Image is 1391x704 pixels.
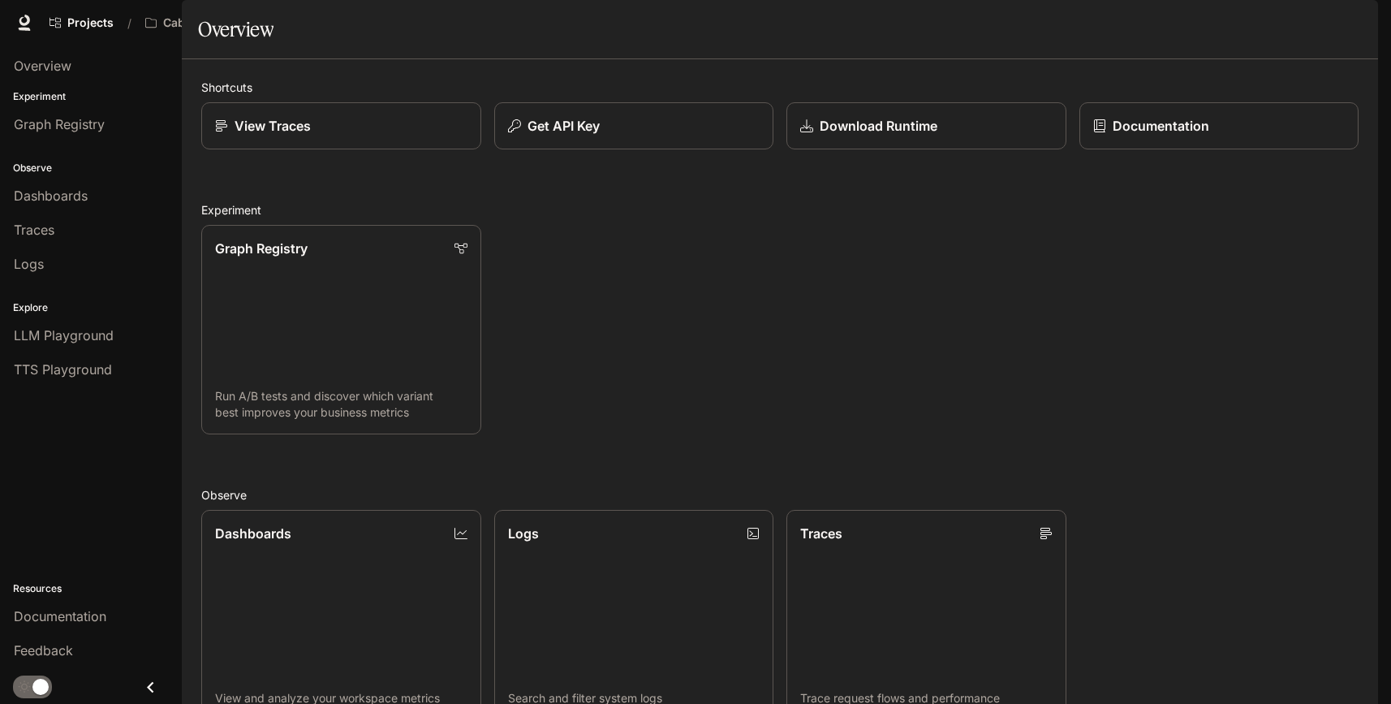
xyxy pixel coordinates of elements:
p: Dashboards [215,524,291,543]
p: View Traces [235,116,311,136]
span: Projects [67,16,114,30]
p: Documentation [1113,116,1209,136]
p: Get API Key [528,116,600,136]
h1: Overview [198,13,273,45]
a: Graph RegistryRun A/B tests and discover which variant best improves your business metrics [201,225,481,434]
a: Go to projects [42,6,121,39]
p: Traces [800,524,842,543]
p: Graph Registry [215,239,308,258]
p: Logs [508,524,539,543]
p: Cabo Pen Pals [163,16,243,30]
h2: Shortcuts [201,79,1359,96]
button: Get API Key [494,102,774,149]
a: View Traces [201,102,481,149]
h2: Observe [201,486,1359,503]
a: Documentation [1079,102,1359,149]
h2: Experiment [201,201,1359,218]
button: All workspaces [138,6,269,39]
p: Run A/B tests and discover which variant best improves your business metrics [215,388,467,421]
a: Download Runtime [786,102,1066,149]
div: / [121,15,138,32]
p: Download Runtime [820,116,937,136]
